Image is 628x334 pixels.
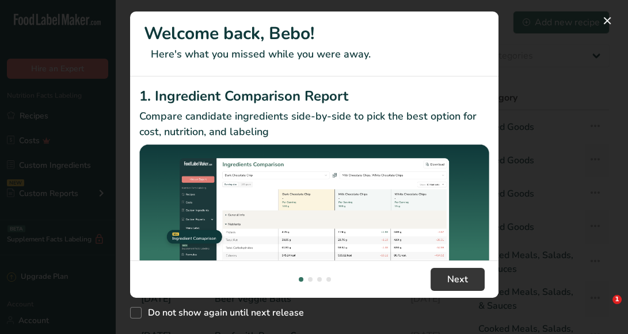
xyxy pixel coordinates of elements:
span: Do not show again until next release [142,307,304,318]
img: Ingredient Comparison Report [139,144,489,275]
iframe: Intercom live chat [589,295,616,323]
iframe: Intercom notifications message [398,217,628,303]
p: Here's what you missed while you were away. [144,47,485,62]
span: 1 [612,295,622,304]
h2: 1. Ingredient Comparison Report [139,86,489,106]
p: Compare candidate ingredients side-by-side to pick the best option for cost, nutrition, and labeling [139,109,489,140]
h1: Welcome back, Bebo! [144,21,485,47]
